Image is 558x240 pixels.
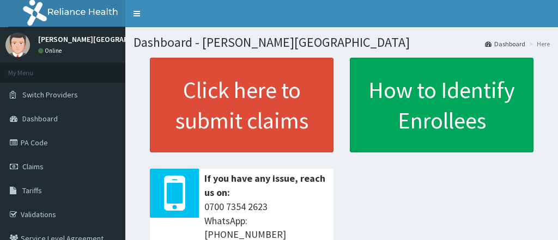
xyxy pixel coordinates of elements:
[150,58,333,152] a: Click here to submit claims
[22,114,58,124] span: Dashboard
[350,58,533,152] a: How to Identify Enrollees
[134,35,550,50] h1: Dashboard - [PERSON_NAME][GEOGRAPHIC_DATA]
[526,39,550,48] li: Here
[22,186,42,195] span: Tariffs
[38,47,64,54] a: Online
[22,90,78,100] span: Switch Providers
[22,162,44,171] span: Claims
[204,172,325,199] b: If you have any issue, reach us on:
[5,33,30,57] img: User Image
[485,39,525,48] a: Dashboard
[38,35,163,43] p: [PERSON_NAME][GEOGRAPHIC_DATA]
